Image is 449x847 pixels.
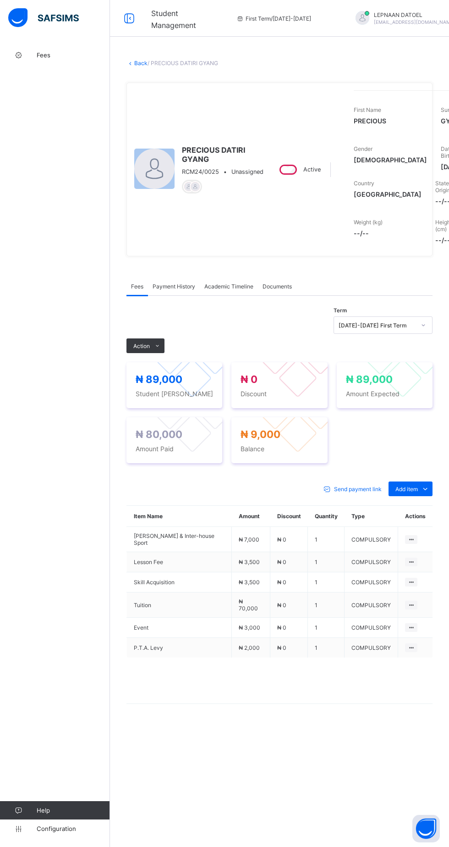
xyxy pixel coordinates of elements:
span: Student [PERSON_NAME] [136,390,213,398]
span: PRECIOUS DATIRI GYANG [182,145,263,164]
span: Send payment link [334,486,382,493]
td: 1 [308,638,345,658]
th: Amount [232,506,270,527]
span: / PRECIOUS DATIRI GYANG [148,60,218,66]
span: ₦ 2,000 [239,644,260,651]
span: ₦ 89,000 [136,373,182,385]
td: COMPULSORY [345,552,398,572]
th: Discount [270,506,308,527]
th: Quantity [308,506,345,527]
span: ₦ 0 [241,373,257,385]
span: ₦ 0 [277,559,286,565]
span: Amount Expected [346,390,423,398]
span: Payment History [153,283,195,290]
div: [DATE]-[DATE] First Term [339,322,416,329]
span: ₦ 70,000 [239,598,258,612]
span: ₦ 3,500 [239,559,260,565]
span: Gender [354,145,372,152]
span: Action [133,343,150,349]
span: RCM24/0025 [182,168,219,175]
span: Skill Acquisition [134,579,224,586]
td: COMPULSORY [345,572,398,592]
div: • [182,168,263,175]
span: --/-- [354,229,422,237]
td: COMPULSORY [345,618,398,638]
span: ₦ 0 [277,602,286,609]
span: Discount [241,390,318,398]
img: safsims [8,8,79,28]
td: COMPULSORY [345,592,398,618]
span: Documents [263,283,292,290]
span: Amount Paid [136,445,213,453]
span: [PERSON_NAME] & Inter-house Sport [134,532,224,546]
span: ₦ 0 [277,579,286,586]
span: [DEMOGRAPHIC_DATA] [354,156,427,164]
span: ₦ 0 [277,624,286,631]
td: 1 [308,552,345,572]
td: 1 [308,592,345,618]
span: ₦ 3,000 [239,624,260,631]
span: Add item [395,486,418,493]
span: Balance [241,445,318,453]
a: Back [134,60,148,66]
span: Term [334,307,347,314]
span: ₦ 89,000 [346,373,393,385]
span: ₦ 80,000 [136,428,182,440]
span: First Name [354,106,381,113]
th: Type [345,506,398,527]
span: Student Management [151,9,196,30]
span: P.T.A. Levy [134,644,224,651]
span: Weight (kg) [354,219,383,226]
td: COMPULSORY [345,638,398,658]
span: [GEOGRAPHIC_DATA] [354,190,422,198]
span: Lesson Fee [134,559,224,565]
span: ₦ 0 [277,536,286,543]
td: 1 [308,618,345,638]
span: ₦ 9,000 [241,428,280,440]
span: Active [303,166,321,173]
td: COMPULSORY [345,527,398,552]
span: ₦ 0 [277,644,286,651]
span: Help [37,807,110,814]
button: Open asap [412,815,440,842]
span: Configuration [37,825,110,832]
span: ₦ 3,500 [239,579,260,586]
span: Country [354,180,374,187]
span: Academic Timeline [204,283,253,290]
span: Unassigned [231,168,263,175]
span: ₦ 7,000 [239,536,259,543]
th: Item Name [127,506,232,527]
span: Event [134,624,224,631]
th: Actions [398,506,433,527]
span: PRECIOUS [354,117,427,125]
span: Fees [37,51,110,59]
td: 1 [308,527,345,552]
span: Tuition [134,602,224,609]
span: Fees [131,283,143,290]
td: 1 [308,572,345,592]
span: session/term information [236,15,311,22]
